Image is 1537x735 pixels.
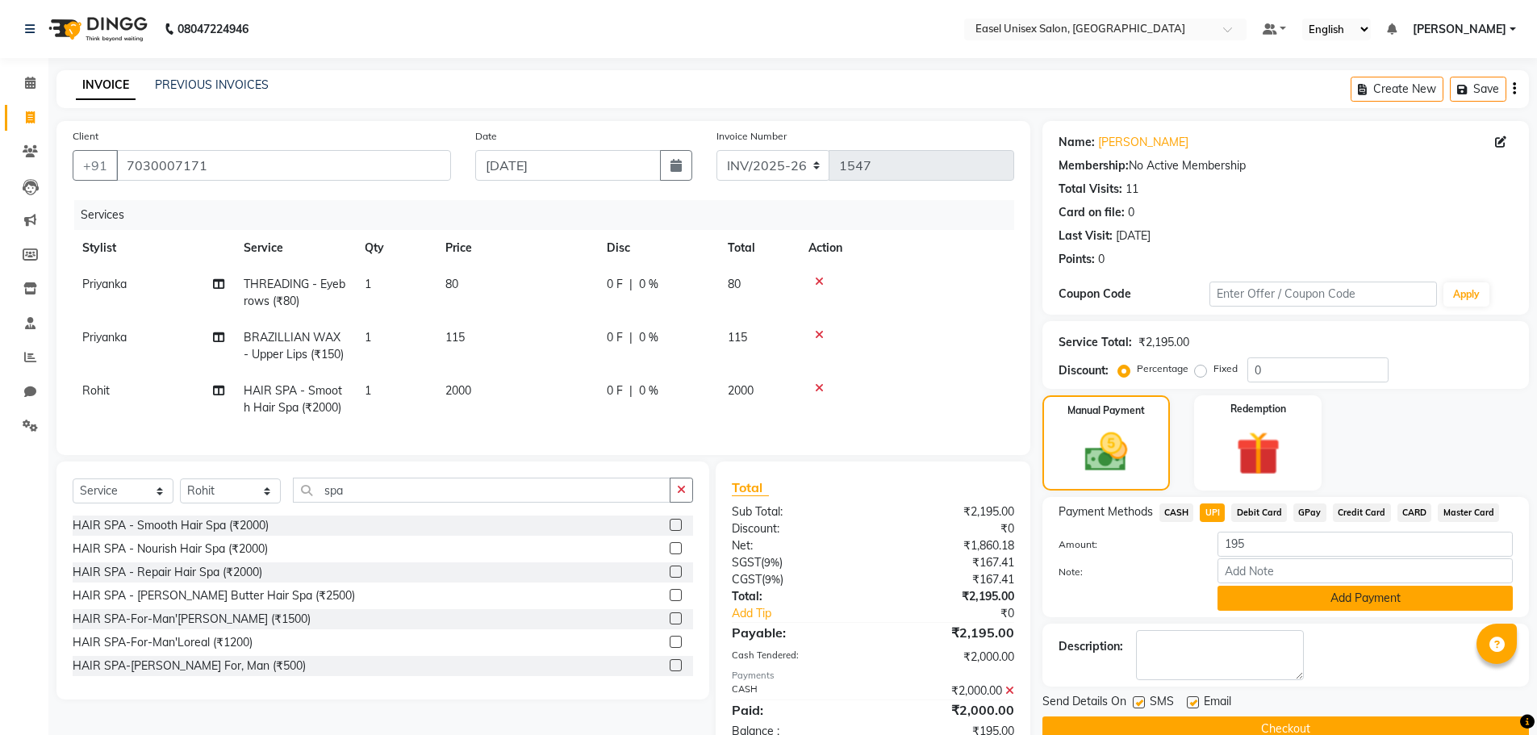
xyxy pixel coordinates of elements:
span: 1 [365,277,371,291]
button: Add Payment [1217,586,1513,611]
div: ₹167.41 [873,571,1026,588]
span: 0 % [639,276,658,293]
span: 2000 [728,383,754,398]
button: +91 [73,150,118,181]
div: Service Total: [1059,334,1132,351]
th: Service [234,230,355,266]
span: Debit Card [1231,503,1287,522]
label: Invoice Number [716,129,787,144]
span: CARD [1397,503,1432,522]
span: | [629,276,633,293]
div: ( ) [720,571,873,588]
div: No Active Membership [1059,157,1513,174]
div: HAIR SPA - [PERSON_NAME] Butter Hair Spa (₹2500) [73,587,355,604]
div: ₹2,195.00 [873,588,1026,605]
label: Fixed [1213,361,1238,376]
span: CASH [1159,503,1194,522]
span: THREADING - Eyebrows (₹80) [244,277,345,308]
div: 0 [1128,204,1134,221]
div: Discount: [1059,362,1109,379]
label: Client [73,129,98,144]
span: HAIR SPA - Smooth Hair Spa (₹2000) [244,383,342,415]
div: Description: [1059,638,1123,655]
span: Master Card [1438,503,1499,522]
label: Note: [1046,565,1206,579]
div: ₹0 [899,605,1026,622]
span: SMS [1150,693,1174,713]
span: 9% [765,573,780,586]
span: Send Details On [1042,693,1126,713]
span: GPay [1293,503,1326,522]
div: HAIR SPA - Nourish Hair Spa (₹2000) [73,541,268,558]
img: _gift.svg [1222,426,1294,481]
div: Payments [732,669,1013,683]
th: Stylist [73,230,234,266]
div: ₹0 [873,520,1026,537]
label: Amount: [1046,537,1206,552]
span: 80 [445,277,458,291]
th: Price [436,230,597,266]
div: [DATE] [1116,228,1151,244]
div: Cash Tendered: [720,649,873,666]
div: CASH [720,683,873,700]
span: 9% [764,556,779,569]
span: Email [1204,693,1231,713]
span: 1 [365,383,371,398]
span: Rohit [82,383,110,398]
span: CGST [732,572,762,587]
span: 1 [365,330,371,345]
label: Redemption [1230,402,1286,416]
span: [PERSON_NAME] [1413,21,1506,38]
label: Date [475,129,497,144]
span: Priyanka [82,277,127,291]
img: _cash.svg [1071,428,1141,477]
span: 80 [728,277,741,291]
input: Enter Offer / Coupon Code [1209,282,1437,307]
a: INVOICE [76,71,136,100]
span: 0 F [607,329,623,346]
span: UPI [1200,503,1225,522]
div: 0 [1098,251,1105,268]
b: 08047224946 [178,6,249,52]
div: Last Visit: [1059,228,1113,244]
div: Name: [1059,134,1095,151]
div: ₹2,000.00 [873,683,1026,700]
button: Save [1450,77,1506,102]
div: Discount: [720,520,873,537]
label: Manual Payment [1067,403,1145,418]
a: PREVIOUS INVOICES [155,77,269,92]
div: Points: [1059,251,1095,268]
div: ₹1,860.18 [873,537,1026,554]
th: Disc [597,230,718,266]
div: ₹2,195.00 [1138,334,1189,351]
span: 115 [445,330,465,345]
a: Add Tip [720,605,898,622]
span: 0 F [607,382,623,399]
span: | [629,382,633,399]
th: Qty [355,230,436,266]
div: HAIR SPA-For-Man'[PERSON_NAME] (₹1500) [73,611,311,628]
div: HAIR SPA-[PERSON_NAME] For, Man (₹500) [73,658,306,674]
th: Action [799,230,1014,266]
span: | [629,329,633,346]
span: Payment Methods [1059,503,1153,520]
input: Amount [1217,532,1513,557]
label: Percentage [1137,361,1188,376]
th: Total [718,230,799,266]
input: Search or Scan [293,478,670,503]
span: Credit Card [1333,503,1391,522]
div: Card on file: [1059,204,1125,221]
button: Create New [1351,77,1443,102]
span: BRAZILLIAN WAX - Upper Lips (₹150) [244,330,344,361]
span: SGST [732,555,761,570]
span: 0 % [639,329,658,346]
span: 0 F [607,276,623,293]
img: logo [41,6,152,52]
div: ₹2,195.00 [873,503,1026,520]
div: ₹2,000.00 [873,700,1026,720]
a: [PERSON_NAME] [1098,134,1188,151]
div: HAIR SPA-For-Man'Loreal (₹1200) [73,634,253,651]
div: Paid: [720,700,873,720]
div: Membership: [1059,157,1129,174]
span: 2000 [445,383,471,398]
